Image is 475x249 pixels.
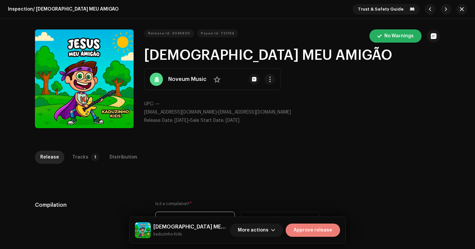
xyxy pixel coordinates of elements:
span: Payee Id: 721164 [201,27,234,40]
label: Is it a compilation? [155,201,320,206]
span: [DATE] [174,118,188,123]
span: More actions [238,224,269,237]
img: d1db807b-181d-4b74-a19a-754e2091746b [135,222,151,238]
button: Payee Id: 721164 [197,29,238,37]
span: [DATE] [226,118,239,123]
span: UPC: [144,102,154,106]
span: Release Id: 3045830 [148,27,190,40]
span: Release Date: [144,118,173,123]
span: Approve release [294,224,332,237]
span: [EMAIL_ADDRESS][DOMAIN_NAME] [218,110,291,115]
div: Distribution [110,151,137,164]
button: More actions [230,224,283,237]
strong: Noveum Music [168,75,206,83]
small: JESUS MEU AMIGÃO [153,231,227,237]
button: Release Id: 3045830 [144,29,194,37]
span: • [144,118,190,123]
p: • [144,109,440,116]
span: [EMAIL_ADDRESS][DOMAIN_NAME] [144,110,217,115]
button: Approve release [286,224,340,237]
h5: Compilation [35,201,145,209]
h5: JESUS MEU AMIGÃO [153,223,227,231]
span: — [155,102,160,106]
h1: [DEMOGRAPHIC_DATA] MEU AMIGÃO [144,48,440,63]
span: Sale Start Date: [190,118,224,123]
